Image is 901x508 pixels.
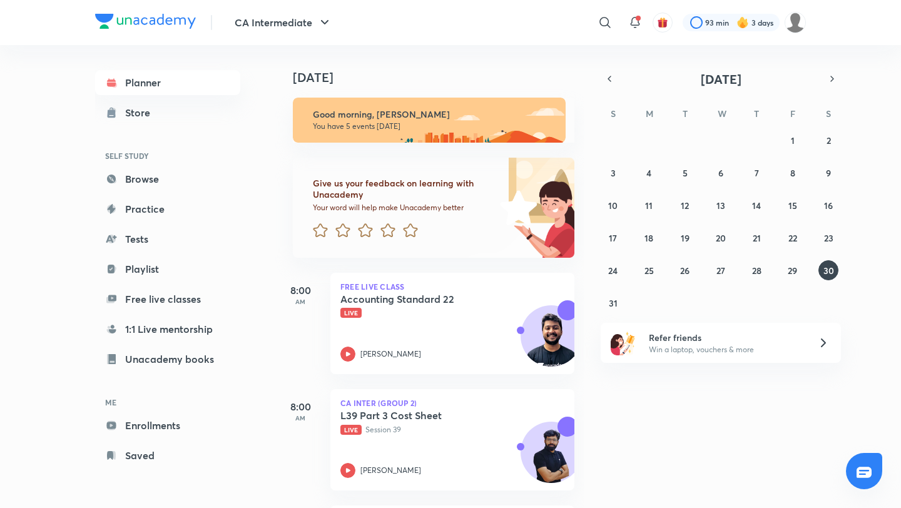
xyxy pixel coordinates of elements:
[790,108,795,119] abbr: Friday
[95,145,240,166] h6: SELF STUDY
[746,195,766,215] button: August 14, 2025
[611,167,616,179] abbr: August 3, 2025
[293,98,566,143] img: morning
[645,200,653,211] abbr: August 11, 2025
[275,298,325,305] p: AM
[783,195,803,215] button: August 15, 2025
[716,200,725,211] abbr: August 13, 2025
[791,135,795,146] abbr: August 1, 2025
[818,130,838,150] button: August 2, 2025
[680,265,690,277] abbr: August 26, 2025
[95,347,240,372] a: Unacademy books
[95,443,240,468] a: Saved
[683,108,688,119] abbr: Tuesday
[818,195,838,215] button: August 16, 2025
[646,167,651,179] abbr: August 4, 2025
[608,200,618,211] abbr: August 10, 2025
[675,163,695,183] button: August 5, 2025
[736,16,749,29] img: streak
[340,283,564,290] p: FREE LIVE CLASS
[644,232,653,244] abbr: August 18, 2025
[818,260,838,280] button: August 30, 2025
[716,265,725,277] abbr: August 27, 2025
[639,163,659,183] button: August 4, 2025
[639,260,659,280] button: August 25, 2025
[788,232,797,244] abbr: August 22, 2025
[95,287,240,312] a: Free live classes
[826,108,831,119] abbr: Saturday
[649,344,803,355] p: Win a laptop, vouchers & more
[521,312,581,372] img: Avatar
[611,330,636,355] img: referral
[718,167,723,179] abbr: August 6, 2025
[826,167,831,179] abbr: August 9, 2025
[340,425,362,435] span: Live
[95,317,240,342] a: 1:1 Live mentorship
[95,392,240,413] h6: ME
[313,121,554,131] p: You have 5 events [DATE]
[603,228,623,248] button: August 17, 2025
[608,265,618,277] abbr: August 24, 2025
[746,228,766,248] button: August 21, 2025
[340,308,362,318] span: Live
[783,130,803,150] button: August 1, 2025
[603,260,623,280] button: August 24, 2025
[340,399,564,407] p: CA Inter (Group 2)
[313,203,496,213] p: Your word will help make Unacademy better
[711,260,731,280] button: August 27, 2025
[360,465,421,476] p: [PERSON_NAME]
[457,158,574,258] img: feedback_image
[675,195,695,215] button: August 12, 2025
[340,293,496,305] h5: Accounting Standard 22
[521,429,581,489] img: Avatar
[611,108,616,119] abbr: Sunday
[711,195,731,215] button: August 13, 2025
[783,228,803,248] button: August 22, 2025
[95,257,240,282] a: Playlist
[752,200,761,211] abbr: August 14, 2025
[95,14,196,29] img: Company Logo
[788,265,797,277] abbr: August 29, 2025
[718,108,726,119] abbr: Wednesday
[644,265,654,277] abbr: August 25, 2025
[790,167,795,179] abbr: August 8, 2025
[755,167,759,179] abbr: August 7, 2025
[649,331,803,344] h6: Refer friends
[609,232,617,244] abbr: August 17, 2025
[657,17,668,28] img: avatar
[603,293,623,313] button: August 31, 2025
[646,108,653,119] abbr: Monday
[711,228,731,248] button: August 20, 2025
[785,12,806,33] img: Jyoti
[752,265,761,277] abbr: August 28, 2025
[824,200,833,211] abbr: August 16, 2025
[603,195,623,215] button: August 10, 2025
[275,283,325,298] h5: 8:00
[639,195,659,215] button: August 11, 2025
[95,166,240,191] a: Browse
[95,100,240,125] a: Store
[746,260,766,280] button: August 28, 2025
[95,70,240,95] a: Planner
[753,232,761,244] abbr: August 21, 2025
[125,105,158,120] div: Store
[716,232,726,244] abbr: August 20, 2025
[653,13,673,33] button: avatar
[681,200,689,211] abbr: August 12, 2025
[818,163,838,183] button: August 9, 2025
[95,413,240,438] a: Enrollments
[711,163,731,183] button: August 6, 2025
[95,14,196,32] a: Company Logo
[754,108,759,119] abbr: Thursday
[824,232,833,244] abbr: August 23, 2025
[827,135,831,146] abbr: August 2, 2025
[313,178,496,200] h6: Give us your feedback on learning with Unacademy
[618,70,823,88] button: [DATE]
[227,10,340,35] button: CA Intermediate
[681,232,690,244] abbr: August 19, 2025
[609,297,618,309] abbr: August 31, 2025
[788,200,797,211] abbr: August 15, 2025
[818,228,838,248] button: August 23, 2025
[683,167,688,179] abbr: August 5, 2025
[783,163,803,183] button: August 8, 2025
